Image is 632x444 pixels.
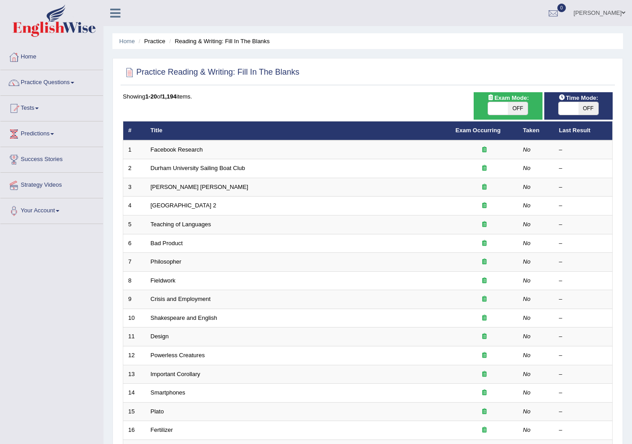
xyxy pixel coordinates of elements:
[145,93,157,100] b: 1-20
[151,333,169,340] a: Design
[523,371,531,377] em: No
[0,147,103,170] a: Success Stories
[456,426,513,435] div: Exam occurring question
[559,220,608,229] div: –
[559,146,608,154] div: –
[557,4,566,12] span: 0
[554,121,613,140] th: Last Result
[151,314,217,321] a: Shakespeare and English
[123,234,146,253] td: 6
[559,370,608,379] div: –
[123,140,146,159] td: 1
[559,295,608,304] div: –
[167,37,269,45] li: Reading & Writing: Fill In The Blanks
[123,402,146,421] td: 15
[151,277,176,284] a: Fieldwork
[523,258,531,265] em: No
[456,127,501,134] a: Exam Occurring
[151,184,248,190] a: [PERSON_NAME] [PERSON_NAME]
[474,92,542,120] div: Show exams occurring in exams
[123,92,613,101] div: Showing of items.
[523,389,531,396] em: No
[523,184,531,190] em: No
[523,202,531,209] em: No
[123,271,146,290] td: 8
[151,146,203,153] a: Facebook Research
[523,426,531,433] em: No
[0,198,103,221] a: Your Account
[151,240,183,247] a: Bad Product
[456,220,513,229] div: Exam occurring question
[151,408,164,415] a: Plato
[559,202,608,210] div: –
[456,183,513,192] div: Exam occurring question
[559,351,608,360] div: –
[123,215,146,234] td: 5
[456,295,513,304] div: Exam occurring question
[119,38,135,45] a: Home
[456,370,513,379] div: Exam occurring question
[123,290,146,309] td: 9
[518,121,554,140] th: Taken
[151,258,182,265] a: Philosopher
[0,70,103,93] a: Practice Questions
[123,421,146,440] td: 16
[523,146,531,153] em: No
[523,221,531,228] em: No
[151,371,201,377] a: Important Corollary
[0,96,103,118] a: Tests
[0,121,103,144] a: Predictions
[523,352,531,359] em: No
[151,389,185,396] a: Smartphones
[123,253,146,272] td: 7
[123,346,146,365] td: 12
[523,165,531,171] em: No
[555,93,602,103] span: Time Mode:
[136,37,165,45] li: Practice
[523,296,531,302] em: No
[123,159,146,178] td: 2
[578,102,598,115] span: OFF
[123,197,146,215] td: 4
[559,277,608,285] div: –
[456,408,513,416] div: Exam occurring question
[123,384,146,403] td: 14
[456,314,513,323] div: Exam occurring question
[559,258,608,266] div: –
[151,221,211,228] a: Teaching of Languages
[456,258,513,266] div: Exam occurring question
[456,351,513,360] div: Exam occurring question
[151,352,205,359] a: Powerless Creatures
[151,165,245,171] a: Durham University Sailing Boat Club
[123,327,146,346] td: 11
[123,178,146,197] td: 3
[523,314,531,321] em: No
[151,202,216,209] a: [GEOGRAPHIC_DATA] 2
[456,389,513,397] div: Exam occurring question
[456,146,513,154] div: Exam occurring question
[456,277,513,285] div: Exam occurring question
[456,239,513,248] div: Exam occurring question
[559,314,608,323] div: –
[559,426,608,435] div: –
[0,173,103,195] a: Strategy Videos
[123,121,146,140] th: #
[484,93,532,103] span: Exam Mode:
[559,389,608,397] div: –
[456,164,513,173] div: Exam occurring question
[0,45,103,67] a: Home
[523,333,531,340] em: No
[559,164,608,173] div: –
[523,408,531,415] em: No
[559,408,608,416] div: –
[123,66,300,79] h2: Practice Reading & Writing: Fill In The Blanks
[523,277,531,284] em: No
[151,426,173,433] a: Fertilizer
[123,309,146,327] td: 10
[456,332,513,341] div: Exam occurring question
[508,102,528,115] span: OFF
[151,296,211,302] a: Crisis and Employment
[559,239,608,248] div: –
[456,202,513,210] div: Exam occurring question
[123,365,146,384] td: 13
